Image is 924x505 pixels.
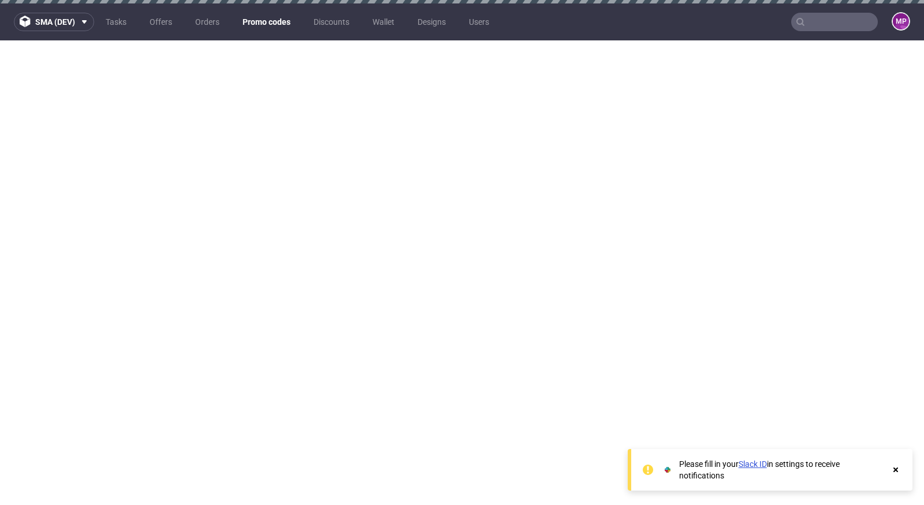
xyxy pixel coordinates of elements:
a: Promo codes [236,13,297,31]
figcaption: MP [893,13,909,29]
span: sma (dev) [35,18,75,26]
a: Wallet [366,13,401,31]
a: Tasks [99,13,133,31]
img: Slack [662,464,673,476]
button: sma (dev) [14,13,94,31]
div: Please fill in your in settings to receive notifications [679,458,885,481]
a: Discounts [307,13,356,31]
a: Offers [143,13,179,31]
a: Orders [188,13,226,31]
a: Users [462,13,496,31]
a: Designs [411,13,453,31]
a: Slack ID [739,459,767,469]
